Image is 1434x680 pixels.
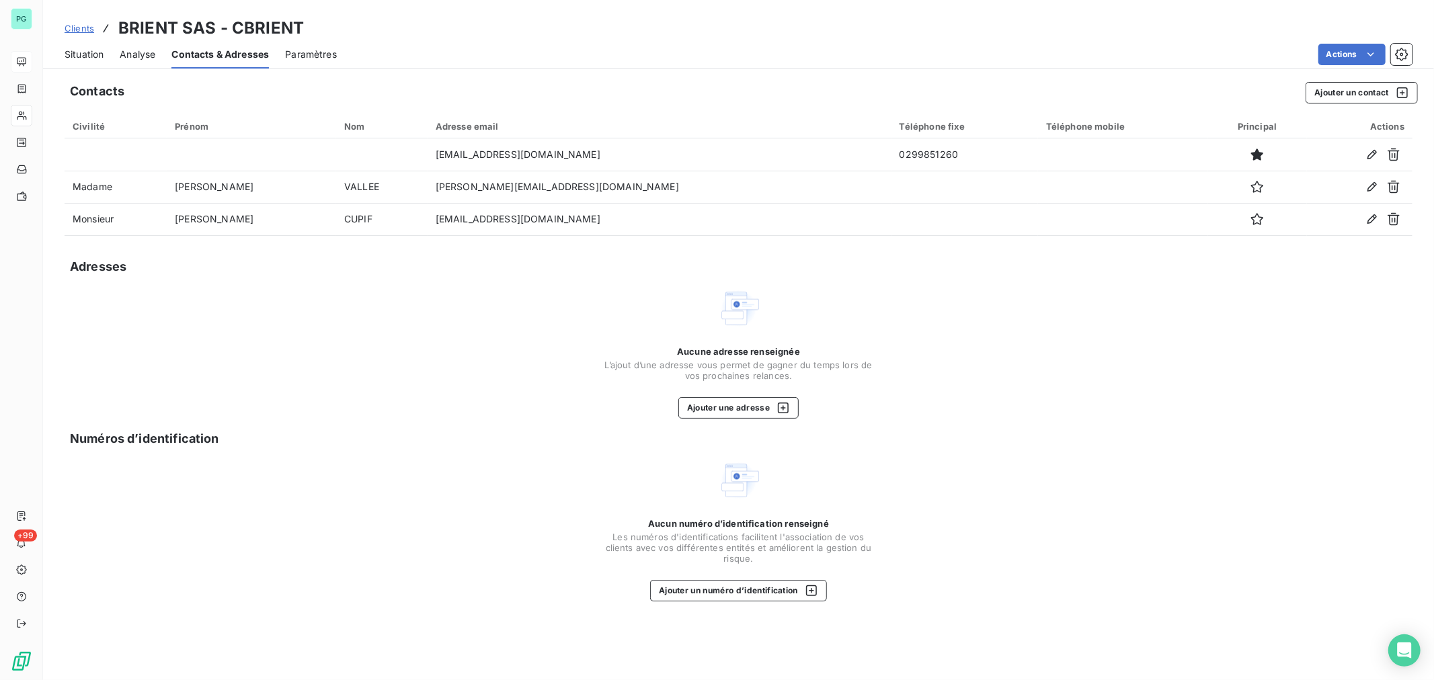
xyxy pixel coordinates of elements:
[65,171,167,203] td: Madame
[336,171,428,203] td: VALLEE
[717,287,760,330] img: Empty state
[73,121,159,132] div: Civilité
[167,203,336,235] td: [PERSON_NAME]
[1388,634,1421,667] div: Open Intercom Messenger
[1318,44,1386,65] button: Actions
[175,121,328,132] div: Prénom
[1306,82,1418,103] button: Ajouter un contact
[336,203,428,235] td: CUPIF
[344,121,420,132] div: Nom
[171,48,269,61] span: Contacts & Adresses
[648,518,829,529] span: Aucun numéro d’identification renseigné
[65,48,104,61] span: Situation
[1315,121,1404,132] div: Actions
[428,171,891,203] td: [PERSON_NAME][EMAIL_ADDRESS][DOMAIN_NAME]
[678,397,799,419] button: Ajouter une adresse
[436,121,883,132] div: Adresse email
[118,16,304,40] h3: BRIENT SAS - CBRIENT
[11,8,32,30] div: PG
[14,529,37,542] span: +99
[70,429,219,448] h5: Numéros d’identification
[120,48,155,61] span: Analyse
[604,532,873,564] span: Les numéros d'identifications facilitent l'association de vos clients avec vos différentes entité...
[650,580,827,601] button: Ajouter un numéro d’identification
[428,203,891,235] td: [EMAIL_ADDRESS][DOMAIN_NAME]
[891,138,1038,171] td: 0299851260
[1216,121,1299,132] div: Principal
[65,203,167,235] td: Monsieur
[285,48,337,61] span: Paramètres
[65,22,94,35] a: Clients
[167,171,336,203] td: [PERSON_NAME]
[65,23,94,34] span: Clients
[900,121,1030,132] div: Téléphone fixe
[11,650,32,672] img: Logo LeanPay
[1046,121,1200,132] div: Téléphone mobile
[677,346,800,357] span: Aucune adresse renseignée
[70,82,124,101] h5: Contacts
[70,257,126,276] h5: Adresses
[717,459,760,502] img: Empty state
[428,138,891,171] td: [EMAIL_ADDRESS][DOMAIN_NAME]
[604,359,873,381] span: L’ajout d’une adresse vous permet de gagner du temps lors de vos prochaines relances.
